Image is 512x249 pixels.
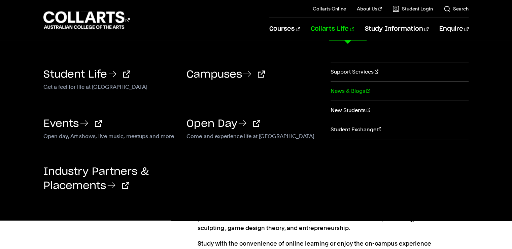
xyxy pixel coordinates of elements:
a: Events [43,119,102,129]
a: Courses [269,18,300,40]
div: Go to homepage [43,10,130,30]
a: Student Login [392,5,433,12]
p: Get a feel for life at [GEOGRAPHIC_DATA] [43,82,176,90]
a: Search [444,5,469,12]
a: Campuses [186,70,265,80]
a: Open Day [186,119,260,129]
a: Study Information [365,18,428,40]
a: Industry Partners & Placements [43,167,149,191]
p: Come and experience life at [GEOGRAPHIC_DATA] [186,132,319,140]
p: Open day, Art shows, live music, meetups and more [43,132,176,140]
a: Student Life [43,70,130,80]
a: Collarts Online [313,5,346,12]
a: Collarts Life [311,18,354,40]
a: Support Services [331,62,469,81]
a: Enquire [439,18,469,40]
a: Student Exchange [331,120,469,139]
a: About Us [357,5,382,12]
a: News & Blogs [331,82,469,101]
a: New Students [331,101,469,120]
